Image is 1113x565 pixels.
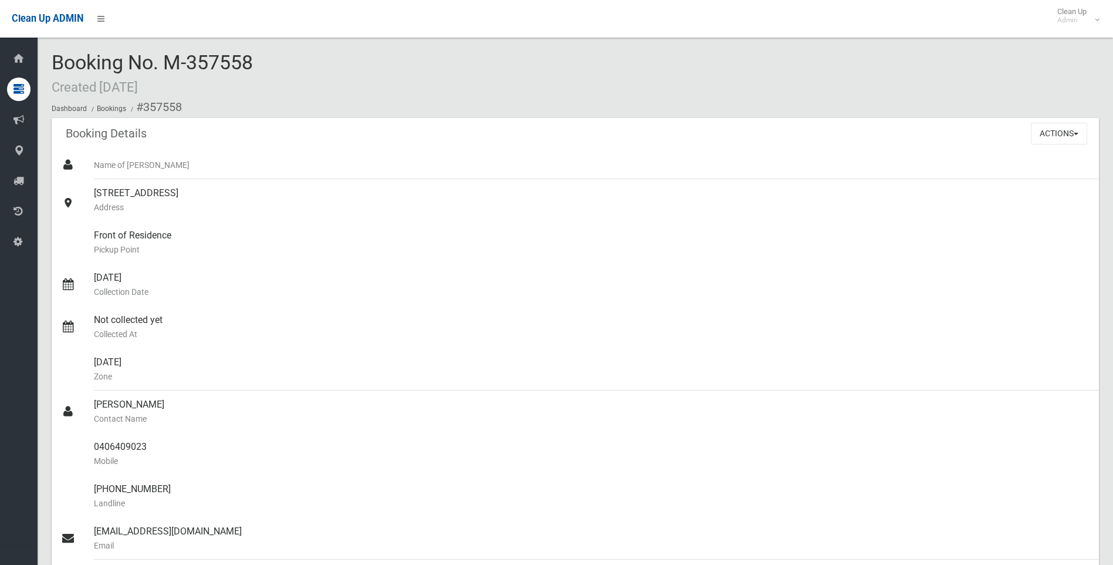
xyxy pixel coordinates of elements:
small: Address [94,200,1090,214]
a: [EMAIL_ADDRESS][DOMAIN_NAME]Email [52,517,1099,560]
span: Clean Up [1051,7,1098,25]
header: Booking Details [52,122,161,145]
div: [PHONE_NUMBER] [94,475,1090,517]
small: Zone [94,369,1090,384]
span: Clean Up ADMIN [12,13,83,24]
small: Email [94,539,1090,553]
div: [DATE] [94,348,1090,391]
a: Dashboard [52,105,87,113]
button: Actions [1031,123,1087,144]
li: #357558 [128,96,182,118]
small: Mobile [94,454,1090,468]
small: Collected At [94,327,1090,341]
div: Front of Residence [94,221,1090,264]
div: [EMAIL_ADDRESS][DOMAIN_NAME] [94,517,1090,560]
div: [STREET_ADDRESS] [94,179,1090,221]
small: Admin [1057,16,1087,25]
div: Not collected yet [94,306,1090,348]
small: Name of [PERSON_NAME] [94,158,1090,172]
a: Bookings [97,105,126,113]
small: Contact Name [94,412,1090,426]
small: Landline [94,496,1090,510]
span: Booking No. M-357558 [52,51,253,96]
small: Created [DATE] [52,79,138,95]
small: Pickup Point [94,243,1090,257]
div: [DATE] [94,264,1090,306]
small: Collection Date [94,285,1090,299]
div: 0406409023 [94,433,1090,475]
div: [PERSON_NAME] [94,391,1090,433]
